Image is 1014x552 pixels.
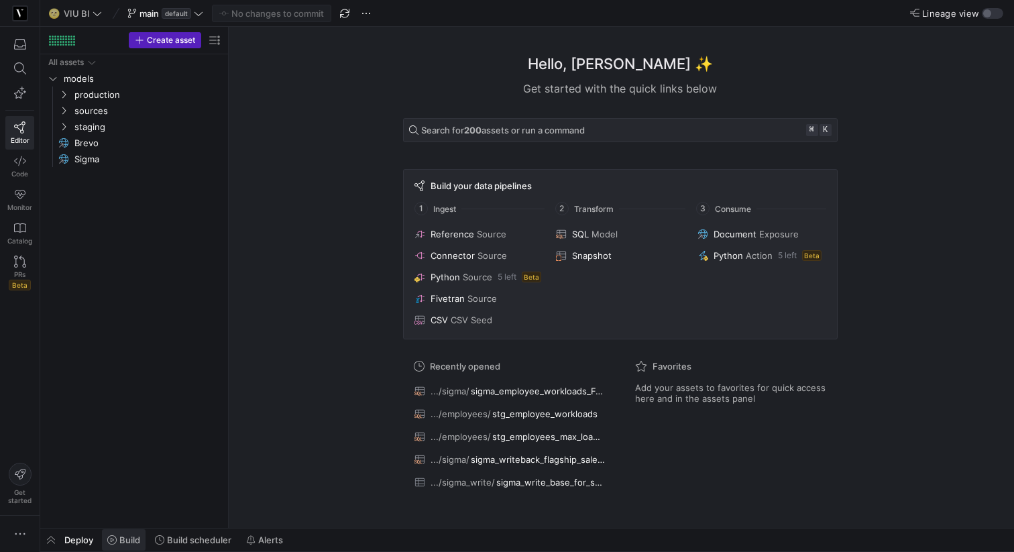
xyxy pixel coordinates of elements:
span: Lineage view [922,8,979,19]
span: Add your assets to favorites for quick access here and in the assets panel [635,382,827,404]
div: Press SPACE to select this row. [46,151,223,167]
div: Get started with the quick links below [403,80,838,97]
button: PythonSource5 leftBeta [412,269,545,285]
span: models [64,71,221,87]
button: Alerts [240,529,289,551]
a: Editor [5,116,34,150]
span: Alerts [258,535,283,545]
button: FivetranSource [412,290,545,307]
button: .../sigma/sigma_writeback_flagship_sales_participations [411,451,608,468]
span: Beta [522,272,541,282]
a: Monitor [5,183,34,217]
kbd: k [820,124,832,136]
span: Snapshot [572,250,612,261]
button: Build [101,529,146,551]
button: SQLModel [553,226,687,242]
span: Source [467,293,497,304]
span: production [74,87,221,103]
div: Press SPACE to select this row. [46,87,223,103]
button: ConnectorSource [412,247,545,264]
div: Press SPACE to select this row. [46,70,223,87]
span: stg_employee_workloads [492,408,598,419]
h1: Hello, [PERSON_NAME] ✨ [528,53,713,75]
button: DocumentExposure [695,226,828,242]
div: Press SPACE to select this row. [46,103,223,119]
a: PRsBeta [5,250,34,296]
span: Catalog [7,237,32,245]
span: Source [477,250,507,261]
button: .../sigma/sigma_employee_workloads_FACT [411,382,608,400]
span: Beta [9,280,31,290]
span: Document [714,229,756,239]
button: ReferenceSource [412,226,545,242]
button: PythonAction5 leftBeta [695,247,828,264]
span: PRs [14,270,25,278]
button: Getstarted [5,457,34,510]
span: Sigma​​​​​ [74,152,207,167]
span: Favorites [653,361,691,372]
a: Catalog [5,217,34,250]
span: Source [477,229,506,239]
span: Model [591,229,618,239]
span: Source [463,272,492,282]
span: Monitor [7,203,32,211]
div: Press SPACE to select this row. [46,119,223,135]
span: 🌝 [49,9,58,18]
span: VIU BI [64,8,90,19]
strong: 200 [464,125,482,135]
button: .../sigma_write/sigma_write_base_for_sales_participations_flagship_locations [411,474,608,491]
button: Search for200assets or run a command⌘k [403,118,838,142]
span: staging [74,119,221,135]
span: main [139,8,159,19]
span: Create asset [147,36,195,45]
span: .../sigma/ [431,454,469,465]
span: Search for assets or run a command [421,125,585,135]
span: SQL [572,229,589,239]
kbd: ⌘ [806,124,818,136]
span: Build your data pipelines [431,180,532,191]
div: All assets [48,58,84,67]
span: Beta [802,250,822,261]
span: Python [714,250,743,261]
button: .../employees/stg_employee_workloads [411,405,608,423]
span: Code [11,170,28,178]
span: sigma_employee_workloads_FACT [471,386,605,396]
span: Reference [431,229,474,239]
span: Action [746,250,773,261]
span: .../employees/ [431,431,491,442]
span: sources [74,103,221,119]
button: Snapshot [553,247,687,264]
a: https://storage.googleapis.com/y42-prod-data-exchange/images/zgRs6g8Sem6LtQCmmHzYBaaZ8bA8vNBoBzxR... [5,2,34,25]
span: Exposure [759,229,799,239]
span: Recently opened [430,361,500,372]
span: Python [431,272,460,282]
button: CSVCSV Seed [412,312,545,328]
span: Fivetran [431,293,465,304]
span: Build [119,535,140,545]
a: Brevo​​​​​ [46,135,223,151]
span: sigma_write_base_for_sales_participations_flagship_locations [496,477,605,488]
div: Press SPACE to select this row. [46,135,223,151]
span: Connector [431,250,475,261]
span: stg_employees_max_loaded [492,431,605,442]
button: 🌝VIU BI [46,5,105,22]
span: CSV [431,315,448,325]
span: default [162,8,191,19]
a: Code [5,150,34,183]
span: .../employees/ [431,408,491,419]
span: Build scheduler [167,535,231,545]
span: Get started [8,488,32,504]
a: Sigma​​​​​ [46,151,223,167]
span: 5 left [778,251,797,260]
button: maindefault [124,5,207,22]
button: Create asset [129,32,201,48]
button: Build scheduler [149,529,237,551]
span: .../sigma/ [431,386,469,396]
button: .../employees/stg_employees_max_loaded [411,428,608,445]
span: .../sigma_write/ [431,477,495,488]
div: Press SPACE to select this row. [46,54,223,70]
img: https://storage.googleapis.com/y42-prod-data-exchange/images/zgRs6g8Sem6LtQCmmHzYBaaZ8bA8vNBoBzxR... [13,7,27,20]
span: sigma_writeback_flagship_sales_participations [471,454,605,465]
span: Brevo​​​​​ [74,135,207,151]
span: CSV Seed [451,315,492,325]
